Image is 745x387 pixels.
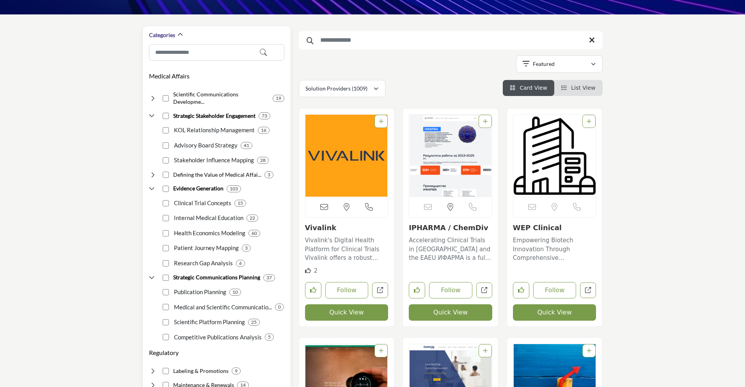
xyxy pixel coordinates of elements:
p: Empowering Biotech Innovation Through Comprehensive Pharmaceutical Solutions Worldwide As a preem... [513,236,596,263]
p: KOL Relationship Management: Cultivating collaborative partnerships with medical opinion leaders. [172,126,255,135]
div: 41 Results For Advisory Board Strategy [241,142,252,149]
input: Select Competitive Publications Analysis checkbox [163,334,169,340]
input: Search Keyword [299,31,603,50]
p: Clinical Trial Concepts: Designing and proposing future clinical trial concepts. [172,199,231,208]
p: Featured [533,60,555,68]
b: 25 [251,320,257,325]
input: Select Publication Planning checkbox [163,289,169,295]
b: 60 [252,231,257,236]
a: WEP Clinical [513,224,562,232]
i: Likes [305,268,311,273]
div: 73 Results For Strategic Stakeholder Engagement [259,112,270,119]
h4: Strategic Stakeholder Engagement: Interacting with key opinion leaders and advocacy partners. [173,112,255,120]
div: 6 Results For Research Gap Analysis [236,260,245,267]
button: Quick View [305,304,388,321]
button: Featured [516,55,603,73]
input: Select KOL Relationship Management checkbox [163,127,169,133]
span: List View [571,85,595,91]
img: Vivalink [305,115,388,197]
h4: Scientific Communications Development: Creating scientific content showcasing clinical evidence. [173,91,270,106]
input: Select Strategic Stakeholder Engagement checkbox [163,113,169,119]
a: View Card [510,85,547,91]
b: 10 [232,289,238,295]
a: Add To List [587,118,591,124]
h4: Defining the Value of Medical Affairs [173,171,261,179]
li: List View [554,80,603,96]
img: WEP Clinical [513,115,596,197]
input: Select Scientific Platform Planning checkbox [163,319,169,325]
div: 22 Results For Internal Medical Education [247,215,258,222]
p: Competitive Publications Analysis: Assessing competitive pipelines and data product comparisons. [172,333,262,342]
b: 41 [244,143,249,148]
span: 2 [314,267,318,274]
input: Select Clinical Trial Concepts checkbox [163,200,169,206]
a: Open Listing in new tab [513,115,596,197]
p: Vivalink's Digital Health Platform for Clinical Trials Vivalink offers a robust digital health te... [305,236,388,263]
li: Card View [503,80,554,96]
button: Follow [533,282,576,298]
input: Select Patient Journey Mapping checkbox [163,245,169,251]
p: Advisory Board Strategy: Designing and facilitating expert advisory board experiences. [172,141,238,150]
span: Card View [520,85,547,91]
h3: IPHARMA / ChemDiv [409,224,492,232]
button: Medical Affairs [149,71,190,81]
input: Select Defining the Value of Medical Affairs checkbox [163,172,169,178]
h4: Labeling & Promotions: Determining safe product use specifications and claims. [173,367,229,375]
input: Select Stakeholder Influence Mapping checkbox [163,157,169,163]
a: Vivalink [305,224,337,232]
b: 3 [268,172,270,178]
input: Search Category [149,44,284,61]
p: Stakeholder Influence Mapping: Analyzing influence clinical stakeholders have on practice. [172,156,254,165]
div: 60 Results For Health Economics Modeling [248,230,260,237]
h3: WEP Clinical [513,224,596,232]
input: Select Scientific Communications Development checkbox [163,95,169,101]
a: Open Listing in new tab [305,115,388,197]
a: Add To List [379,118,383,124]
a: Open ipharma-chemdiv in new tab [476,282,492,298]
div: 0 Results For Medical and Scientific Communications [275,304,284,311]
a: Empowering Biotech Innovation Through Comprehensive Pharmaceutical Solutions Worldwide As a preem... [513,234,596,263]
b: 73 [262,113,267,119]
b: 28 [260,158,266,163]
b: 103 [230,186,238,192]
input: Select Internal Medical Education checkbox [163,215,169,221]
button: Like listing [513,282,529,298]
h3: Regulatory [149,348,179,357]
button: Like listing [409,282,425,298]
div: 37 Results For Strategic Communications Planning [263,274,275,281]
div: 28 Results For Stakeholder Influence Mapping [257,157,269,164]
a: Add To List [587,348,591,354]
button: Solution Providers (1009) [299,80,385,97]
a: Vivalink's Digital Health Platform for Clinical Trials Vivalink offers a robust digital health te... [305,234,388,263]
a: Open wep-clinical in new tab [580,282,596,298]
div: 103 Results For Evidence Generation [227,185,241,192]
a: Add To List [483,118,488,124]
h4: Strategic Communications Planning: Developing publication plans demonstrating product benefits an... [173,273,260,281]
b: 15 [238,201,243,206]
div: 16 Results For KOL Relationship Management [258,127,270,134]
b: 19 [276,96,281,101]
input: Select Evidence Generation checkbox [163,186,169,192]
b: 6 [239,261,242,266]
b: 9 [235,368,238,374]
p: Scientific Platform Planning: Planning presentations at upcoming scientific congresses. [172,318,245,327]
button: Like listing [305,282,321,298]
p: Health Economics Modeling: Modeling economic value propositions for payers. [172,229,245,238]
b: 16 [261,128,266,133]
a: Open vivalink in new tab [372,282,388,298]
h4: Evidence Generation: Research to support clinical and economic value claims. [173,185,223,192]
a: Add To List [379,348,383,354]
b: 3 [245,245,248,251]
p: Patient Journey Mapping: Modeling patient journeys for identifying unmet needs. [172,243,239,252]
input: Select Advisory Board Strategy checkbox [163,142,169,149]
b: 5 [268,334,271,340]
h2: Categories [149,31,175,39]
div: 5 Results For Competitive Publications Analysis [265,334,274,341]
b: 0 [278,304,281,310]
p: Research Gap Analysis: Identifying gaps needing additional evidence generation. [172,259,233,268]
input: Select Strategic Communications Planning checkbox [163,275,169,281]
p: Publication Planning: Developing future scientific publication calendars and targets. [172,288,226,296]
p: Accelerating Clinical Trials in [GEOGRAPHIC_DATA] and the EAEU ИФАРМА is a full-service contract ... [409,236,492,263]
p: Solution Providers (1009) [305,85,367,92]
